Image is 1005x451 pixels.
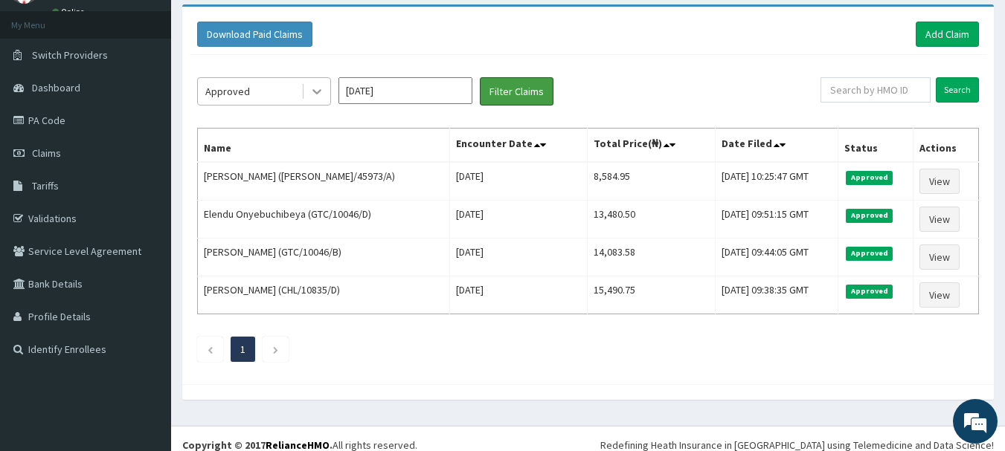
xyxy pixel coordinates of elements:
[77,83,250,103] div: Chat with us now
[198,201,450,239] td: Elendu Onyebuchibeya (GTC/10046/D)
[240,343,245,356] a: Page 1 is your current page
[52,7,88,17] a: Online
[715,162,838,201] td: [DATE] 10:25:47 GMT
[32,146,61,160] span: Claims
[919,244,960,270] a: View
[449,239,587,276] td: [DATE]
[198,239,450,276] td: [PERSON_NAME] (GTC/10046/B)
[919,282,960,308] a: View
[198,276,450,314] td: [PERSON_NAME] (CHL/10835/D)
[7,296,283,348] textarea: Type your message and hit 'Enter'
[821,77,931,103] input: Search by HMO ID
[207,343,213,356] a: Previous page
[916,22,979,47] a: Add Claim
[449,201,587,239] td: [DATE]
[480,77,553,106] button: Filter Claims
[588,201,716,239] td: 13,480.50
[715,239,838,276] td: [DATE] 09:44:05 GMT
[936,77,979,103] input: Search
[338,77,472,104] input: Select Month and Year
[715,201,838,239] td: [DATE] 09:51:15 GMT
[588,162,716,201] td: 8,584.95
[588,129,716,163] th: Total Price(₦)
[32,48,108,62] span: Switch Providers
[28,74,60,111] img: d_794563401_company_1708531726252_794563401
[449,276,587,314] td: [DATE]
[198,162,450,201] td: [PERSON_NAME] ([PERSON_NAME]/45973/A)
[846,209,893,222] span: Approved
[272,343,279,356] a: Next page
[846,285,893,298] span: Approved
[715,276,838,314] td: [DATE] 09:38:35 GMT
[205,84,250,99] div: Approved
[86,132,205,282] span: We're online!
[846,171,893,184] span: Approved
[588,239,716,276] td: 14,083.58
[846,247,893,260] span: Approved
[244,7,280,43] div: Minimize live chat window
[198,129,450,163] th: Name
[32,179,59,192] span: Tariffs
[588,276,716,314] td: 15,490.75
[197,22,312,47] button: Download Paid Claims
[914,129,979,163] th: Actions
[32,81,80,94] span: Dashboard
[919,207,960,232] a: View
[715,129,838,163] th: Date Filed
[449,162,587,201] td: [DATE]
[838,129,914,163] th: Status
[919,169,960,194] a: View
[449,129,587,163] th: Encounter Date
